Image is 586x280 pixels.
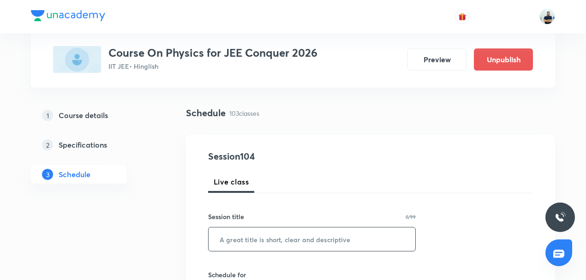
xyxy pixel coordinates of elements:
h4: Session 104 [208,149,377,163]
h3: Course On Physics for JEE Conquer 2026 [108,46,317,60]
button: avatar [455,9,470,24]
a: 2Specifications [31,136,156,154]
img: URVIK PATEL [539,9,555,24]
h4: Schedule [186,106,226,120]
h6: Session title [208,212,244,221]
img: Company Logo [31,10,105,21]
img: ttu [555,212,566,223]
p: IIT JEE • Hinglish [108,61,317,71]
h5: Course details [59,110,108,121]
input: A great title is short, clear and descriptive [209,227,415,251]
a: 1Course details [31,106,156,125]
h5: Schedule [59,169,90,180]
p: 2 [42,139,53,150]
img: avatar [458,12,466,21]
p: 0/99 [406,214,416,219]
p: 103 classes [229,108,259,118]
p: 1 [42,110,53,121]
a: Company Logo [31,10,105,24]
p: 3 [42,169,53,180]
h6: Schedule for [208,270,416,280]
button: Unpublish [474,48,533,71]
span: Live class [214,176,249,187]
h5: Specifications [59,139,107,150]
button: Preview [407,48,466,71]
img: 14E47F83-3AD8-434E-989C-1E862F0145C9_plus.png [53,46,101,73]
